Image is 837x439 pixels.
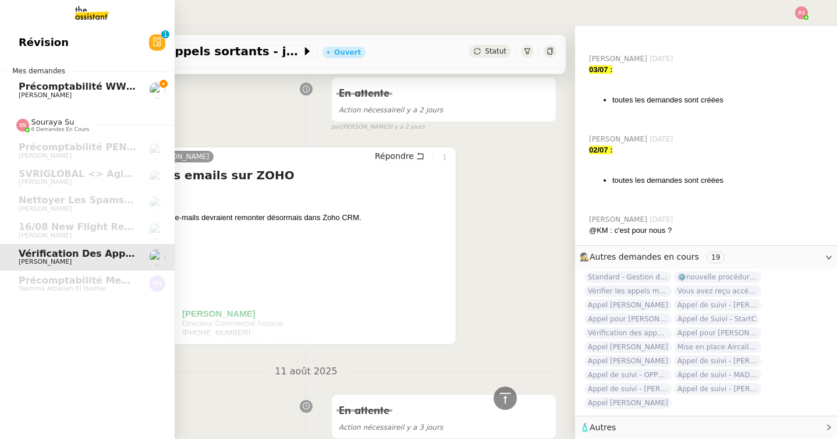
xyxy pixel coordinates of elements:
[5,65,72,77] span: Mes demandes
[590,423,616,432] span: Autres
[575,246,837,268] div: 🕵️Autres demandes en cours 19
[19,248,259,259] span: Vérification des appels sortants - juillet 2025
[19,275,233,286] span: Précomptabilité mensuelle - 4 août 2025
[19,91,72,99] span: [PERSON_NAME]
[371,150,428,162] button: Répondre
[339,406,389,416] span: En attente
[584,299,672,311] span: Appel [PERSON_NAME]
[580,423,616,432] span: 🧴
[584,355,672,367] span: Appel [PERSON_NAME]
[339,423,443,431] span: il y a 3 jours
[674,369,761,381] span: Appel de suivi - MADFLY - [PERSON_NAME]
[149,143,165,159] img: users%2FSoHiyPZ6lTh48rkksBJmVXB4Fxh1%2Favatar%2F784cdfc3-6442-45b8-8ed3-42f1cc9271a4
[584,285,672,297] span: Vérifier les appels manqués
[339,106,400,114] span: Action nécessaire
[584,397,672,409] span: Appel [PERSON_NAME]
[795,6,808,19] img: svg
[19,34,69,51] span: Révision
[61,212,451,224] div: J’ai activé la synchronisation. Tes e-mails devraient remonter désormais dans Zoho CRM.
[19,285,107,292] span: Yasmina Attiallah El Hodhar
[674,313,760,325] span: Appel de Suivi - StartC
[674,355,761,367] span: Appel de suivi - [PERSON_NAME]
[674,327,761,339] span: Appel pour [PERSON_NAME]
[61,167,451,183] h4: Re: Remontée des emails sur ZOHO
[674,271,761,283] span: ⚙️nouvelle procédure d'onboarding
[339,88,389,99] span: En attente
[149,275,165,292] img: svg
[707,252,725,263] nz-tag: 19
[31,118,75,126] span: Souraya Su
[589,225,828,236] div: @KM : c'est pour nous ?
[584,327,672,339] span: Vérification des appels sortants - août 2025
[161,30,169,38] nz-badge-sup: 1
[16,119,29,132] img: svg
[182,338,312,356] a: [PERSON_NAME][EMAIL_ADDRESS][DOMAIN_NAME]
[674,341,761,353] span: Mise en place Aircall pour Mobix
[61,235,451,246] div: Merci de ton suivi et implication.
[650,54,676,64] span: [DATE]
[612,175,828,186] li: toutes les demandes sont créées
[149,249,165,265] img: users%2FW4OQjB9BRtYK2an7yusO0WsYLsD3%2Favatar%2F28027066-518b-424c-8476-65f2e549ac29
[331,122,425,132] small: [PERSON_NAME]
[61,45,302,57] span: Vérification des appels sortants - juillet 2025
[19,178,72,186] span: [PERSON_NAME]
[589,65,612,74] strong: 03/07 :
[19,258,72,265] span: [PERSON_NAME]
[149,82,165,98] img: users%2FSoHiyPZ6lTh48rkksBJmVXB4Fxh1%2Favatar%2F784cdfc3-6442-45b8-8ed3-42f1cc9271a4
[485,47,506,55] span: Statut
[19,81,226,92] span: Précomptabilité WWWINVEST Juin 2025
[149,222,165,239] img: users%2FC9SBsJ0duuaSgpQFj5LgoEX8n0o2%2Favatar%2Fec9d51b8-9413-4189-adfb-7be4d8c96a3c
[182,328,250,337] span: [PHONE_NUMBER]
[19,194,249,206] span: Nettoyer les spams des emails - août 2025
[612,94,828,106] li: toutes les demandes sont créées
[19,221,251,232] span: 16/08 New flight request - [PERSON_NAME]
[182,319,283,328] span: Directeur Commercial Associé
[650,214,676,225] span: [DATE]
[31,126,90,133] span: 6 demandes en cours
[265,364,346,380] span: 11 août 2025
[375,150,414,162] span: Répondre
[589,214,650,225] span: [PERSON_NAME]
[674,299,761,311] span: Appel de suivi - [PERSON_NAME] - ISELECTION
[19,141,233,153] span: Précomptabilité PENNYLANE - août 2025
[590,252,699,261] span: Autres demandes en cours
[575,416,837,439] div: 🧴Autres
[182,309,256,318] strong: [PERSON_NAME]
[584,369,672,381] span: Appel de suivi - OPP7178 - TEMPO COURTAGE
[149,169,165,186] img: users%2FXPWOVq8PDVf5nBVhDcXguS2COHE3%2Favatar%2F3f89dc26-16aa-490f-9632-b2fdcfc735a1
[589,134,650,144] span: [PERSON_NAME]
[589,54,650,64] span: [PERSON_NAME]
[674,285,761,297] span: Vous avez reçu accès à un appel sur [GEOGRAPHIC_DATA]
[674,383,761,395] span: Appel de suivi - [PERSON_NAME]
[339,423,400,431] span: Action nécessaire
[19,205,72,213] span: [PERSON_NAME]
[580,252,729,261] span: 🕵️
[589,146,612,154] strong: 02/07 :
[331,122,341,132] span: par
[584,271,672,283] span: Standard - Gestion des appels entrants - août 2025
[584,383,672,395] span: Appel de suivi - [PERSON_NAME]
[334,49,361,56] div: Ouvert
[339,106,443,114] span: il y a 2 jours
[19,232,72,239] span: [PERSON_NAME]
[584,341,672,353] span: Appel [PERSON_NAME]
[163,30,168,41] p: 1
[389,122,425,132] span: il y a 2 jours
[19,152,72,160] span: [PERSON_NAME]
[147,151,214,162] a: [PERSON_NAME]
[584,313,672,325] span: Appel pour [PERSON_NAME]
[650,134,676,144] span: [DATE]
[19,168,219,179] span: SVRIGLOBAL <> Agile Capital Markets
[149,196,165,212] img: users%2FSoHiyPZ6lTh48rkksBJmVXB4Fxh1%2Favatar%2F784cdfc3-6442-45b8-8ed3-42f1cc9271a4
